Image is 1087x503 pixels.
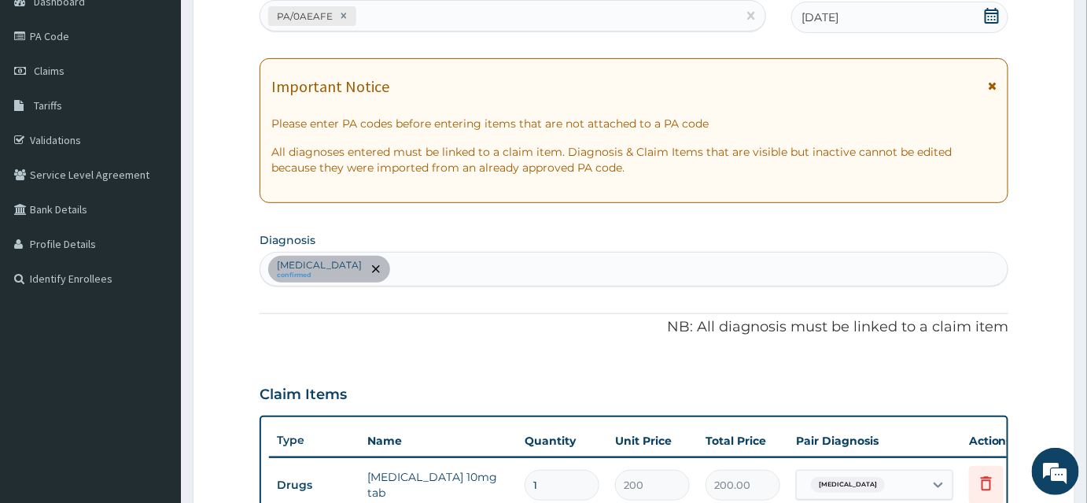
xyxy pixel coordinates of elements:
div: PA/0AEAFE [272,7,335,25]
span: Tariffs [34,98,62,113]
th: Total Price [698,425,788,457]
th: Quantity [517,425,607,457]
td: Drugs [269,471,359,500]
small: confirmed [277,272,362,279]
div: Chat with us now [82,88,264,109]
th: Type [269,426,359,455]
div: Minimize live chat window [258,8,296,46]
span: [DATE] [801,9,838,25]
th: Pair Diagnosis [788,425,961,457]
p: NB: All diagnosis must be linked to a claim item [260,317,1008,338]
th: Actions [961,425,1040,457]
span: We're online! [91,151,217,310]
p: All diagnoses entered must be linked to a claim item. Diagnosis & Claim Items that are visible bu... [271,144,997,176]
p: Please enter PA codes before entering items that are not attached to a PA code [271,116,997,131]
span: [MEDICAL_DATA] [811,477,885,493]
span: Claims [34,64,64,78]
textarea: Type your message and hit 'Enter' [8,335,300,390]
img: d_794563401_company_1708531726252_794563401 [29,79,64,118]
span: remove selection option [369,262,383,276]
th: Name [359,425,517,457]
p: [MEDICAL_DATA] [277,259,362,272]
h3: Claim Items [260,386,347,404]
h1: Important Notice [271,78,389,95]
th: Unit Price [607,425,698,457]
label: Diagnosis [260,232,315,248]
